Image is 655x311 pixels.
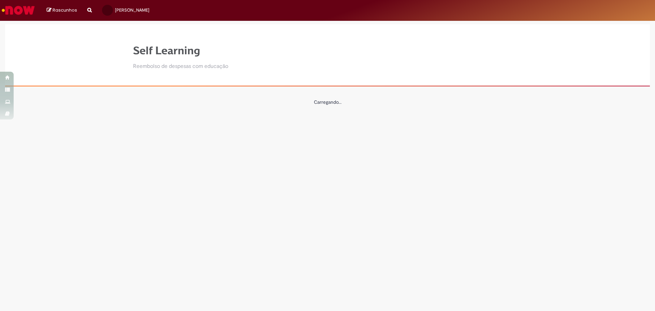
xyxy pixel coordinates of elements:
h2: Reembolso de despesas com educação [133,63,228,70]
h1: Self Learning [133,45,228,57]
img: ServiceNow [1,3,36,17]
center: Carregando... [133,99,522,105]
a: Rascunhos [47,7,77,14]
span: [PERSON_NAME] [115,7,149,13]
span: Rascunhos [53,7,77,13]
